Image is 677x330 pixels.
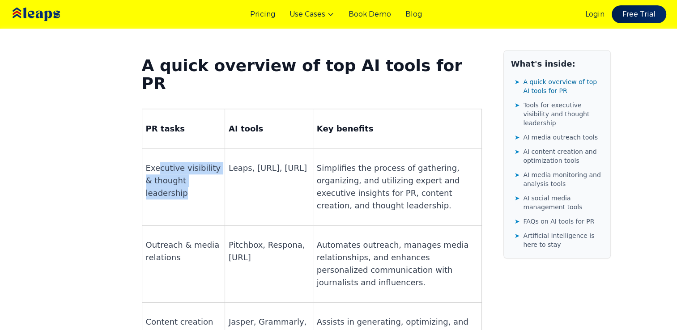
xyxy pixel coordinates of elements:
a: Book Demo [349,9,391,20]
strong: A quick overview of top AI tools for PR [142,56,462,93]
a: ➤Artificial Intelligence is here to stay [515,229,603,251]
p: Pitchbox, Respona, [URL] [229,239,309,264]
a: ➤A quick overview of top AI tools for PR [515,76,603,97]
p: Outreach & media relations [146,239,221,264]
span: AI social media management tools [523,194,603,212]
a: ➤AI media monitoring and analysis tools [515,169,603,190]
p: Simplifies the process of gathering, organizing, and utilizing expert and executive insights for ... [317,162,478,212]
span: AI media outreach tools [523,133,598,142]
strong: PR tasks [146,124,185,133]
p: Leaps, [URL], [URL] [229,162,309,174]
span: Artificial Intelligence is here to stay [523,231,603,249]
span: ➤ [515,77,520,86]
span: AI media monitoring and analysis tools [523,170,603,188]
span: ➤ [515,101,520,110]
span: AI content creation and optimization tools [523,147,603,165]
span: ➤ [515,133,520,142]
span: Tools for executive visibility and thought leadership [523,101,603,127]
a: Free Trial [612,5,666,23]
a: ➤FAQs on AI tools for PR [515,215,603,228]
a: ➤Tools for executive visibility and thought leadership [515,99,603,129]
a: ➤AI media outreach tools [515,131,603,144]
img: Leaps Logo [11,1,87,27]
strong: Key benefits [317,124,374,133]
a: Login [585,9,605,20]
a: Pricing [250,9,275,20]
span: ➤ [515,194,520,203]
strong: AI tools [229,124,263,133]
p: Executive visibility & thought leadership [146,162,221,199]
a: ➤AI content creation and optimization tools [515,145,603,167]
a: ➤AI social media management tools [515,192,603,213]
a: Blog [405,9,422,20]
span: ➤ [515,147,520,156]
span: ➤ [515,170,520,179]
span: ➤ [515,217,520,226]
span: A quick overview of top AI tools for PR [523,77,603,95]
span: ➤ [515,231,520,240]
p: Automates outreach, manages media relationships, and enhances personalized communication with jou... [317,239,478,289]
h2: What's inside: [511,58,603,70]
button: Use Cases [290,9,334,20]
span: FAQs on AI tools for PR [523,217,594,226]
